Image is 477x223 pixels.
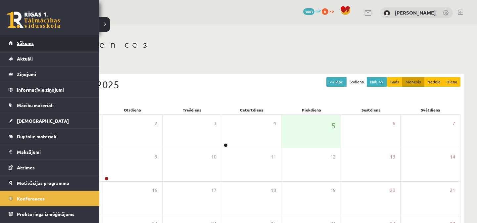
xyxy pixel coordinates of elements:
[282,105,341,114] div: Piekdiena
[329,8,334,14] span: xp
[330,153,336,160] span: 12
[387,77,403,87] button: Gads
[453,120,455,127] span: 7
[17,82,91,97] legend: Informatīvie ziņojumi
[9,51,91,66] a: Aktuāli
[17,102,54,108] span: Mācību materiāli
[9,35,91,51] a: Sākums
[9,206,91,222] a: Proktoringa izmēģinājums
[212,153,217,160] span: 10
[9,129,91,144] a: Digitālie materiāli
[341,105,401,114] div: Sestdiena
[152,187,157,194] span: 16
[162,105,222,114] div: Trešdiena
[346,77,367,87] button: Šodiena
[450,153,455,160] span: 14
[326,77,347,87] button: << Iepr.
[367,77,387,87] button: Nāk. >>
[155,120,157,127] span: 2
[17,180,69,186] span: Motivācijas programma
[214,120,217,127] span: 3
[9,67,91,82] a: Ziņojumi
[393,120,395,127] span: 6
[155,153,157,160] span: 9
[395,9,436,16] a: [PERSON_NAME]
[9,82,91,97] a: Informatīvie ziņojumi
[450,187,455,194] span: 21
[390,187,395,194] span: 20
[402,77,424,87] button: Mēnesis
[9,175,91,191] a: Motivācijas programma
[43,77,460,92] div: Septembris 2025
[390,153,395,160] span: 13
[424,77,444,87] button: Nedēļa
[443,77,460,87] button: Diena
[401,105,460,114] div: Svētdiena
[9,113,91,128] a: [DEMOGRAPHIC_DATA]
[303,8,314,15] span: 3443
[330,187,336,194] span: 19
[17,164,35,170] span: Atzīmes
[222,105,281,114] div: Ceturtdiena
[271,153,276,160] span: 11
[273,120,276,127] span: 4
[103,105,162,114] div: Otrdiena
[17,56,33,62] span: Aktuāli
[9,160,91,175] a: Atzīmes
[17,40,34,46] span: Sākums
[322,8,337,14] a: 0 xp
[17,211,74,217] span: Proktoringa izmēģinājums
[212,187,217,194] span: 17
[17,67,91,82] legend: Ziņojumi
[9,98,91,113] a: Mācību materiāli
[17,196,45,201] span: Konferences
[17,118,69,124] span: [DEMOGRAPHIC_DATA]
[7,12,60,28] a: Rīgas 1. Tālmācības vidusskola
[17,144,91,159] legend: Maksājumi
[303,8,321,14] a: 3443 mP
[9,144,91,159] a: Maksājumi
[40,39,464,50] h1: Konferences
[331,120,336,131] span: 5
[17,133,56,139] span: Digitālie materiāli
[9,191,91,206] a: Konferences
[384,10,390,17] img: Evija Karlovska
[315,8,321,14] span: mP
[271,187,276,194] span: 18
[322,8,328,15] span: 0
